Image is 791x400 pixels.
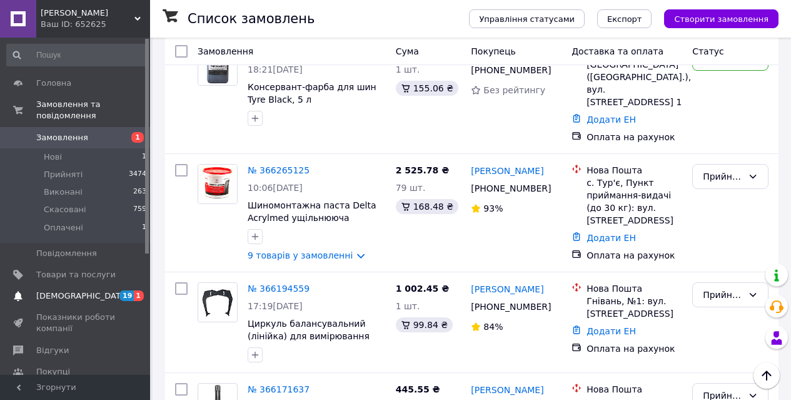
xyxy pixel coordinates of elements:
[198,46,237,85] img: Фото товару
[703,288,743,302] div: Прийнято
[587,342,682,355] div: Оплата на рахунок
[36,345,69,356] span: Відгуки
[396,183,426,193] span: 79 шт.
[587,383,682,396] div: Нова Пошта
[41,19,150,30] div: Ваш ID: 652625
[198,288,237,317] img: Фото товару
[652,13,778,23] a: Створити замовлення
[396,384,440,394] span: 445.55 ₴
[248,284,310,294] a: № 366194559
[44,222,83,233] span: Оплачені
[396,81,458,96] div: 155.06 ₴
[248,183,303,193] span: 10:06[DATE]
[134,290,144,301] span: 1
[198,164,238,204] a: Фото товару
[587,295,682,320] div: Гнівань, №1: вул. [STREET_ADDRESS]
[142,222,146,233] span: 1
[198,282,238,322] a: Фото товару
[248,82,376,105] a: Консервант-фарба для шин Tyre Black, 5 л
[248,200,381,248] a: Шиномонтажна паста Delta Acrylmed ущільнююча червона (паста для монтажу шин), 4 кг
[36,312,116,334] span: Показники роботи компанії
[483,203,503,213] span: 93%
[471,283,543,295] a: [PERSON_NAME]
[587,115,636,125] a: Додати ЕН
[248,250,353,260] a: 9 товарів у замовленні
[468,298,552,315] div: [PHONE_NUMBER]
[36,78,71,89] span: Головна
[479,14,575,24] span: Управління статусами
[36,132,88,143] span: Замовлення
[587,282,682,295] div: Нова Пошта
[44,151,62,163] span: Нові
[129,169,146,180] span: 3474
[396,301,420,311] span: 1 шт.
[468,180,552,197] div: [PHONE_NUMBER]
[36,269,116,280] span: Товари та послуги
[396,199,458,214] div: 168.48 ₴
[133,187,146,198] span: 263
[469,9,585,28] button: Управління статусами
[674,14,768,24] span: Створити замовлення
[36,248,97,259] span: Повідомлення
[396,284,450,294] span: 1 002.45 ₴
[468,61,552,79] div: [PHONE_NUMBER]
[36,366,70,377] span: Покупці
[396,317,453,332] div: 99.84 ₴
[44,204,86,215] span: Скасовані
[142,151,146,163] span: 1
[753,362,780,389] button: Наверх
[41,8,134,19] span: ФОП Хомчук Наталія Михайлівна
[133,204,146,215] span: 759
[396,46,419,56] span: Cума
[607,14,642,24] span: Експорт
[248,384,310,394] a: № 366171637
[587,164,682,177] div: Нова Пошта
[483,85,545,95] span: Без рейтингу
[248,64,303,74] span: 18:21[DATE]
[587,326,636,336] a: Додати ЕН
[131,132,144,143] span: 1
[587,177,682,227] div: с. Тур'є, Пункт приймання-видачі (до 30 кг): вул. [STREET_ADDRESS]
[471,165,543,177] a: [PERSON_NAME]
[572,46,663,56] span: Доставка та оплата
[396,165,450,175] span: 2 525.78 ₴
[703,170,743,183] div: Прийнято
[188,11,315,26] h1: Список замовлень
[597,9,652,28] button: Експорт
[587,249,682,262] div: Оплата на рахунок
[44,169,83,180] span: Прийняті
[198,46,238,86] a: Фото товару
[396,64,420,74] span: 1 шт.
[483,322,503,332] span: 84%
[198,46,253,56] span: Замовлення
[664,9,778,28] button: Створити замовлення
[471,384,543,396] a: [PERSON_NAME]
[587,233,636,243] a: Додати ЕН
[587,131,682,143] div: Оплата на рахунок
[119,290,134,301] span: 19
[36,290,129,302] span: [DEMOGRAPHIC_DATA]
[6,44,148,66] input: Пошук
[471,46,515,56] span: Покупець
[198,165,237,203] img: Фото товару
[248,165,310,175] a: № 366265125
[44,187,83,198] span: Виконані
[248,319,370,354] a: Циркуль балансувальний (лінійка) для вимірювання ширини диска
[248,301,303,311] span: 17:19[DATE]
[36,99,150,121] span: Замовлення та повідомлення
[692,46,724,56] span: Статус
[587,58,682,108] div: [GEOGRAPHIC_DATA] ([GEOGRAPHIC_DATA].), вул. [STREET_ADDRESS] 1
